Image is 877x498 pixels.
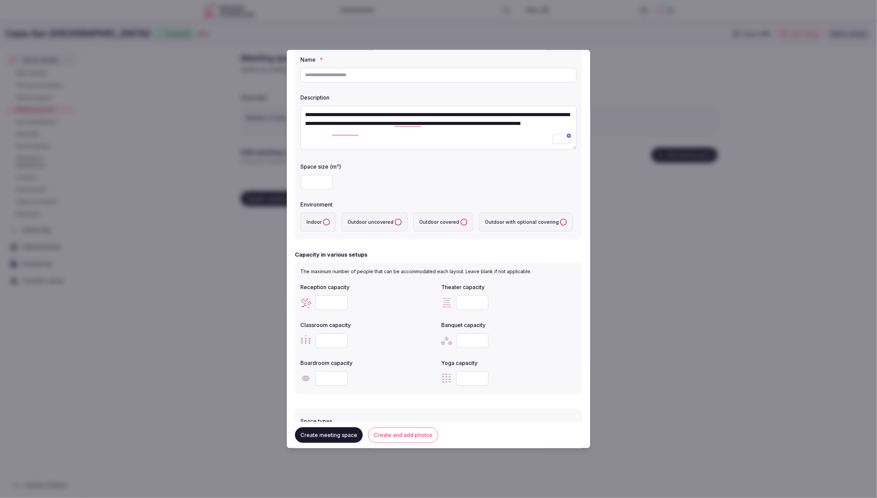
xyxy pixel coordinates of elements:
[300,164,577,169] label: Space size (m²)
[300,105,577,150] textarea: To enrich screen reader interactions, please activate Accessibility in Grammarly extension settings
[300,202,577,207] label: Environment
[413,213,473,232] label: Outdoor covered
[441,322,577,328] label: Banquet capacity
[300,268,577,275] p: The maximum number of people that can be accommodated each layout. Leave blank if not applicable.
[461,219,467,225] button: Outdoor covered
[300,57,577,62] label: Name
[395,219,402,225] button: Outdoor uncovered
[300,322,436,328] label: Classroom capacity
[479,213,573,232] label: Outdoor with optional covering
[295,251,367,259] h2: Capacity in various setups
[300,418,577,424] label: Space types
[441,284,577,290] label: Theater capacity
[441,360,577,366] label: Yoga capacity
[560,219,567,225] button: Outdoor with optional covering
[300,360,436,366] label: Boardroom capacity
[368,427,438,443] button: Create and add photos
[300,213,336,232] label: Indoor
[300,284,436,290] label: Reception capacity
[323,219,330,225] button: Indoor
[341,213,408,232] label: Outdoor uncovered
[300,94,577,100] label: Description
[295,427,363,443] button: Create meeting space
